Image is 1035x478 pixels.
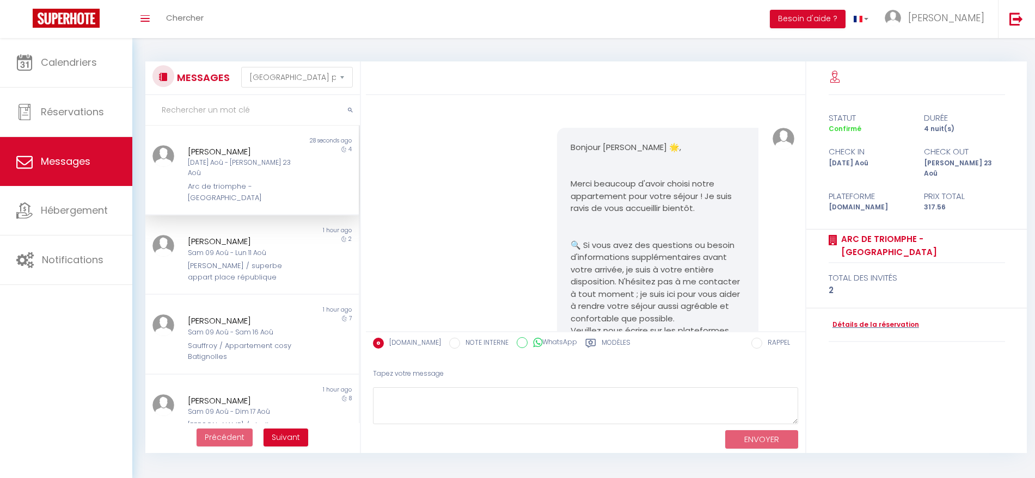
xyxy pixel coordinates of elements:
[188,407,298,417] div: Sam 09 Aoû - Dim 17 Aoû
[197,429,253,447] button: Previous
[252,386,359,394] div: 1 hour ago
[188,145,298,158] div: [PERSON_NAME]
[41,105,104,119] span: Réservations
[152,314,174,336] img: ...
[602,338,630,351] label: Modèles
[252,226,359,235] div: 1 hour ago
[829,320,919,330] a: Détails de la réservation
[152,394,174,416] img: ...
[188,340,298,363] div: Sauffroy / Appartement cosy Batignolles
[188,394,298,407] div: [PERSON_NAME]
[885,10,901,26] img: ...
[152,235,174,257] img: ...
[989,432,1035,478] iframe: LiveChat chat widget
[188,314,298,327] div: [PERSON_NAME]
[384,338,441,350] label: [DOMAIN_NAME]
[373,361,798,387] div: Tapez votre message
[822,190,917,203] div: Plateforme
[571,325,745,362] p: Veuillez nous écrire sur les plateformes pour discuter plutôt que What'sApp, nous sommes réactif....
[571,178,745,215] p: Merci beaucoup d'avoir choisi notre appartement pour votre séjour ! Je suis ravis de vous accueil...
[829,271,1005,284] div: total des invités
[33,9,100,28] img: Super Booking
[822,158,917,179] div: [DATE] Aoû
[188,260,298,283] div: [PERSON_NAME] / superbe appart place république
[762,338,790,350] label: RAPPEL
[725,430,798,449] button: ENVOYER
[349,394,352,402] span: 8
[188,158,298,178] div: [DATE] Aoû - [PERSON_NAME] 23 Aoû
[528,337,577,349] label: WhatsApp
[166,12,204,23] span: Chercher
[205,432,244,443] span: Précédent
[917,202,1012,213] div: 317.56
[41,55,97,69] span: Calendriers
[41,154,90,168] span: Messages
[822,202,917,213] div: [DOMAIN_NAME]
[264,429,308,447] button: Next
[188,327,298,338] div: Sam 09 Aoû - Sam 16 Aoû
[348,145,352,153] span: 4
[917,190,1012,203] div: Prix total
[252,136,359,145] div: 28 seconds ago
[829,124,861,133] span: Confirmé
[822,145,917,158] div: check in
[837,233,1005,258] a: Arc de triomphe - [GEOGRAPHIC_DATA]
[908,11,984,24] span: [PERSON_NAME]
[252,306,359,314] div: 1 hour ago
[571,141,745,154] p: Bonjour [PERSON_NAME] 🌟,
[571,239,745,325] p: 🔍 Si vous avez des questions ou besoin d'informations supplémentaires avant votre arrivée, je sui...
[770,10,846,28] button: Besoin d'aide ?
[188,420,298,442] div: [PERSON_NAME] / studio charmant et central
[42,253,103,266] span: Notifications
[188,235,298,248] div: [PERSON_NAME]
[188,181,298,203] div: Arc de triomphe - [GEOGRAPHIC_DATA]
[829,284,1005,297] div: 2
[188,248,298,258] div: Sam 09 Aoû - Lun 11 Aoû
[822,111,917,125] div: statut
[917,158,1012,179] div: [PERSON_NAME] 23 Aoû
[917,111,1012,125] div: durée
[348,235,352,243] span: 2
[349,314,352,322] span: 7
[460,338,509,350] label: NOTE INTERNE
[1009,12,1023,26] img: logout
[272,432,300,443] span: Suivant
[152,145,174,167] img: ...
[174,65,230,90] h3: MESSAGES
[145,95,360,126] input: Rechercher un mot clé
[773,128,794,150] img: ...
[917,145,1012,158] div: check out
[41,203,108,217] span: Hébergement
[917,124,1012,134] div: 4 nuit(s)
